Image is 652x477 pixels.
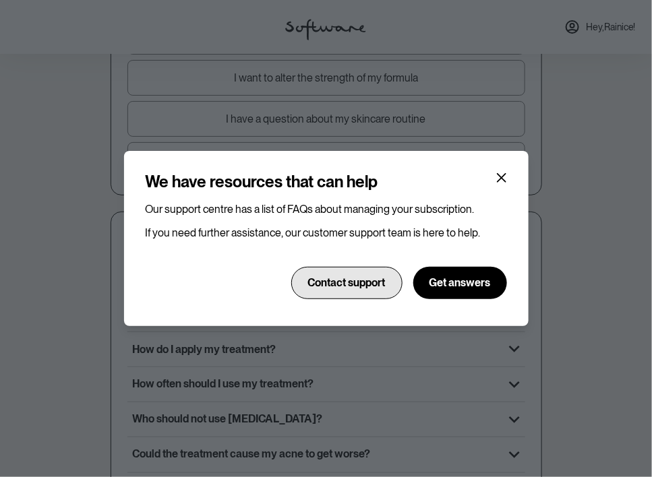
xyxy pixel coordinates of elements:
button: Contact support [291,267,403,299]
p: If you need further assistance, our customer support team is here to help. [146,226,507,239]
button: Get answers [413,267,507,299]
p: Our support centre has a list of FAQs about managing your subscription. [146,203,507,216]
button: Close [491,167,512,189]
h4: We have resources that can help [146,172,378,192]
span: Contact support [308,276,386,289]
span: Get answers [429,276,491,289]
